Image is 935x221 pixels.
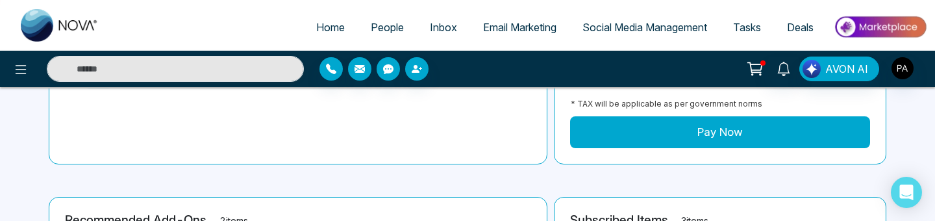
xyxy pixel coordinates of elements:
[303,15,358,40] a: Home
[470,15,569,40] a: Email Marketing
[358,15,417,40] a: People
[787,21,814,34] span: Deals
[799,57,879,81] button: AVON AI
[803,60,821,78] img: Lead Flow
[430,21,457,34] span: Inbox
[720,15,774,40] a: Tasks
[316,21,345,34] span: Home
[582,21,707,34] span: Social Media Management
[21,9,99,42] img: Nova CRM Logo
[570,98,762,110] div: * TAX will be applicable as per government norms
[483,21,556,34] span: Email Marketing
[570,116,870,149] button: Pay Now
[774,15,827,40] a: Deals
[825,61,868,77] span: AVON AI
[891,57,914,79] img: User Avatar
[417,15,470,40] a: Inbox
[891,177,922,208] div: Open Intercom Messenger
[833,12,927,42] img: Market-place.gif
[569,15,720,40] a: Social Media Management
[733,21,761,34] span: Tasks
[371,21,404,34] span: People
